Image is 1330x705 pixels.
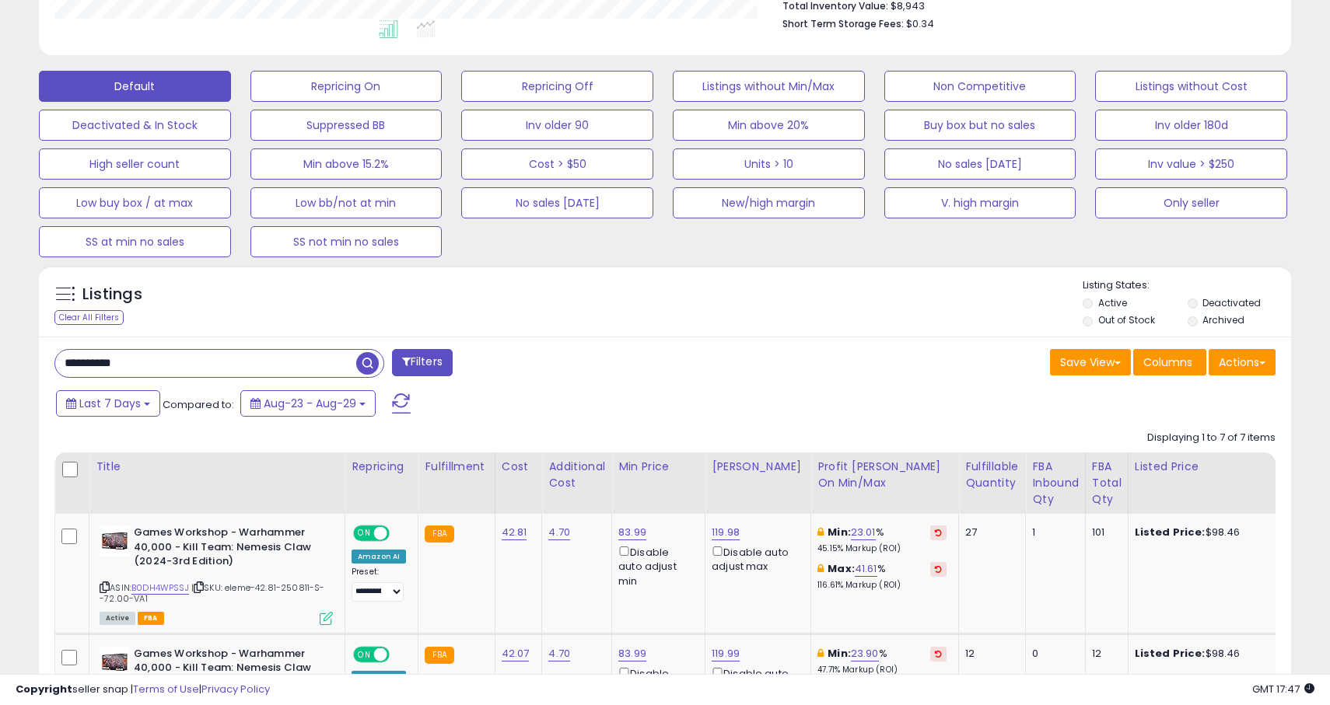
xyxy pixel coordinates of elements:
[1209,349,1276,375] button: Actions
[163,397,234,412] span: Compared to:
[82,284,142,305] h5: Listings
[673,187,865,218] button: New/high margin
[1202,313,1244,326] label: Archived
[1095,187,1287,218] button: Only seller
[502,646,530,661] a: 42.07
[1032,525,1073,539] div: 1
[39,187,231,218] button: Low buy box / at max
[1252,682,1314,696] span: 2025-09-6 17:47 GMT
[811,452,959,514] th: The percentage added to the cost of goods (COGS) that forms the calculator for Min & Max prices.
[1133,349,1206,375] button: Columns
[39,148,231,180] button: High seller count
[1098,313,1155,326] label: Out of Stock
[1135,646,1206,661] b: Listed Price:
[1143,354,1192,370] span: Columns
[1092,525,1116,539] div: 101
[201,682,270,696] a: Privacy Policy
[131,581,189,595] a: B0DH4WPSSJ
[618,459,698,475] div: Min Price
[355,647,374,661] span: ON
[352,567,406,602] div: Preset:
[392,349,453,376] button: Filters
[461,187,653,218] button: No sales [DATE]
[884,71,1076,102] button: Non Competitive
[712,525,740,540] a: 119.98
[817,525,947,554] div: %
[425,459,488,475] div: Fulfillment
[39,110,231,141] button: Deactivated & In Stock
[1095,71,1287,102] button: Listings without Cost
[425,647,453,664] small: FBA
[1032,647,1073,661] div: 0
[39,71,231,102] button: Default
[1050,349,1131,375] button: Save View
[1135,647,1264,661] div: $98.46
[387,647,412,661] span: OFF
[133,682,199,696] a: Terms of Use
[1095,110,1287,141] button: Inv older 180d
[100,525,333,623] div: ASIN:
[250,110,443,141] button: Suppressed BB
[712,543,799,574] div: Disable auto adjust max
[100,581,325,605] span: | SKU: eleme-42.81-250811-S--72.00-VA1
[100,647,130,678] img: 41U1sbGUDRL._SL40_.jpg
[965,525,1013,539] div: 27
[1032,459,1079,508] div: FBA inbound Qty
[79,396,141,411] span: Last 7 Days
[352,550,406,564] div: Amazon AI
[1202,296,1261,309] label: Deactivated
[461,71,653,102] button: Repricing Off
[1098,296,1127,309] label: Active
[817,543,947,554] p: 45.15% Markup (ROI)
[618,543,693,588] div: Disable auto adjust min
[134,647,323,694] b: Games Workshop - Warhammer 40,000 - Kill Team: Nemesis Claw (2024-3rd Edition)
[461,148,653,180] button: Cost > $50
[1135,525,1264,539] div: $98.46
[851,525,876,540] a: 23.01
[387,527,412,540] span: OFF
[828,561,855,576] b: Max:
[548,459,605,491] div: Additional Cost
[138,612,164,625] span: FBA
[96,459,338,475] div: Title
[461,110,653,141] button: Inv older 90
[1147,431,1276,445] div: Displaying 1 to 7 of 7 items
[1092,647,1116,661] div: 12
[828,646,851,661] b: Min:
[884,110,1076,141] button: Buy box but no sales
[100,525,130,557] img: 41U1sbGUDRL._SL40_.jpg
[250,226,443,257] button: SS not min no sales
[502,459,536,475] div: Cost
[264,396,356,411] span: Aug-23 - Aug-29
[425,525,453,543] small: FBA
[100,612,135,625] span: All listings currently available for purchase on Amazon
[355,527,374,540] span: ON
[673,148,865,180] button: Units > 10
[16,682,270,697] div: seller snap | |
[906,16,934,31] span: $0.34
[618,525,646,540] a: 83.99
[817,459,952,491] div: Profit [PERSON_NAME] on Min/Max
[673,110,865,141] button: Min above 20%
[782,17,904,30] b: Short Term Storage Fees:
[16,682,72,696] strong: Copyright
[1095,148,1287,180] button: Inv value > $250
[54,310,124,325] div: Clear All Filters
[828,525,851,539] b: Min:
[250,71,443,102] button: Repricing On
[1135,525,1206,539] b: Listed Price:
[548,646,570,661] a: 4.70
[250,148,443,180] button: Min above 15.2%
[817,580,947,591] p: 116.61% Markup (ROI)
[250,187,443,218] button: Low bb/not at min
[817,562,947,591] div: %
[618,646,646,661] a: 83.99
[1083,278,1290,293] p: Listing States:
[965,459,1019,491] div: Fulfillable Quantity
[673,71,865,102] button: Listings without Min/Max
[712,646,740,661] a: 119.99
[56,390,160,417] button: Last 7 Days
[352,459,411,475] div: Repricing
[1135,459,1269,475] div: Listed Price
[548,525,570,540] a: 4.70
